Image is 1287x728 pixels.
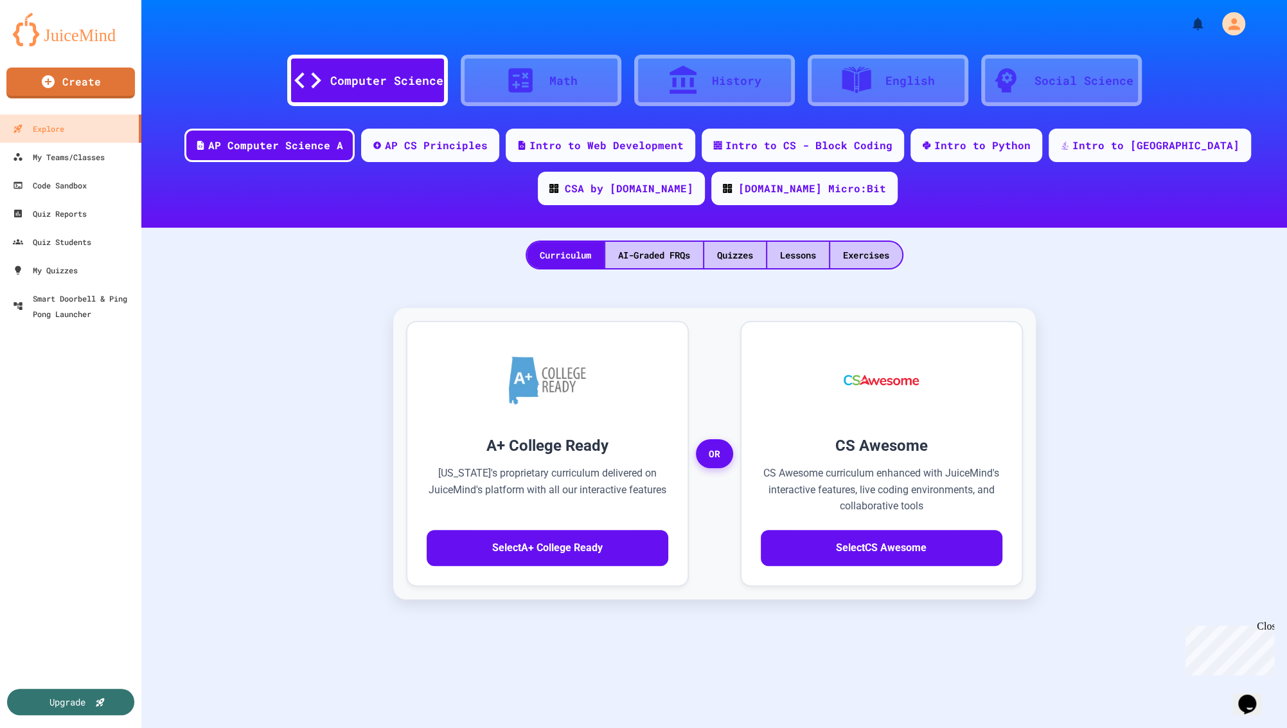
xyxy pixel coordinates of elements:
[605,242,703,268] div: AI-Graded FRQs
[696,439,733,469] span: OR
[712,72,761,89] div: History
[1233,677,1274,715] iframe: chat widget
[885,72,935,89] div: English
[1166,13,1209,35] div: My Notifications
[427,465,668,514] p: [US_STATE]'s proprietary curriculum delivered on JuiceMind's platform with all our interactive fe...
[5,5,89,82] div: Chat with us now!Close
[1072,138,1239,153] div: Intro to [GEOGRAPHIC_DATA]
[1034,72,1133,89] div: Social Science
[427,530,668,566] button: SelectA+ College Ready
[704,242,766,268] div: Quizzes
[549,72,578,89] div: Math
[723,184,732,193] img: CODE_logo_RGB.png
[385,138,488,153] div: AP CS Principles
[529,138,684,153] div: Intro to Web Development
[565,181,693,196] div: CSA by [DOMAIN_NAME]
[6,68,135,98] a: Create
[725,138,892,153] div: Intro to CS - Block Coding
[13,149,105,165] div: My Teams/Classes
[13,121,64,136] div: Explore
[761,434,1002,457] h3: CS Awesome
[13,262,78,278] div: My Quizzes
[208,138,343,153] div: AP Computer Science A
[509,356,586,405] img: A+ College Ready
[330,72,443,89] div: Computer Science
[831,341,932,419] img: CS Awesome
[1209,9,1248,39] div: My Account
[738,181,886,196] div: [DOMAIN_NAME] Micro:Bit
[49,695,85,709] div: Upgrade
[761,530,1002,566] button: SelectCS Awesome
[761,465,1002,514] p: CS Awesome curriculum enhanced with JuiceMind's interactive features, live coding environments, a...
[934,138,1031,153] div: Intro to Python
[13,234,91,250] div: Quiz Students
[427,434,668,457] h3: A+ College Ready
[13,13,129,46] img: logo-orange.svg
[767,242,829,268] div: Lessons
[830,242,902,268] div: Exercises
[1180,621,1274,675] iframe: chat widget
[13,291,136,322] div: Smart Doorbell & Ping Pong Launcher
[13,206,87,221] div: Quiz Reports
[527,242,604,268] div: Curriculum
[549,184,558,193] img: CODE_logo_RGB.png
[13,177,87,193] div: Code Sandbox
